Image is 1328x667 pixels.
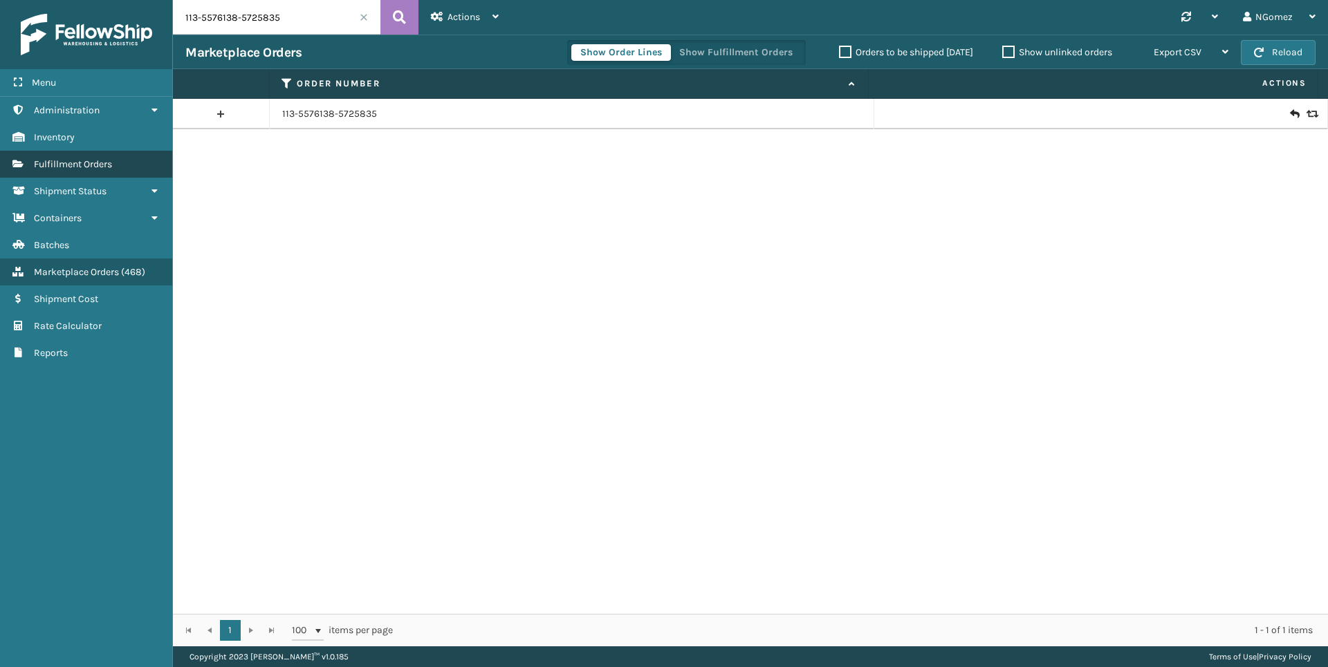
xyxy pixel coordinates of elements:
label: Order Number [297,77,842,90]
span: Menu [32,77,56,88]
span: Administration [34,104,100,116]
button: Reload [1241,40,1316,65]
span: Actions [873,72,1315,95]
i: Create Return Label [1290,107,1298,121]
span: Inventory [34,131,75,143]
span: Shipment Cost [34,293,98,305]
button: Show Fulfillment Orders [670,44,802,61]
span: Fulfillment Orders [34,158,112,170]
label: Show unlinked orders [1002,46,1112,58]
a: 1 [220,620,241,641]
button: Show Order Lines [571,44,671,61]
div: | [1209,646,1311,667]
span: ( 468 ) [121,266,145,278]
label: Orders to be shipped [DATE] [839,46,973,58]
h3: Marketplace Orders [185,44,302,61]
span: Export CSV [1154,46,1201,58]
span: Batches [34,239,69,251]
div: 1 - 1 of 1 items [412,623,1313,637]
span: Reports [34,347,68,359]
a: Privacy Policy [1259,652,1311,661]
a: Terms of Use [1209,652,1257,661]
span: Shipment Status [34,185,107,197]
span: 100 [292,623,313,637]
span: Actions [448,11,480,23]
p: Copyright 2023 [PERSON_NAME]™ v 1.0.185 [190,646,349,667]
img: logo [21,14,152,55]
span: Marketplace Orders [34,266,119,278]
span: Rate Calculator [34,320,102,332]
a: 113-5576138-5725835 [282,107,377,121]
span: Containers [34,212,82,224]
span: items per page [292,620,393,641]
i: Replace [1307,109,1315,119]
